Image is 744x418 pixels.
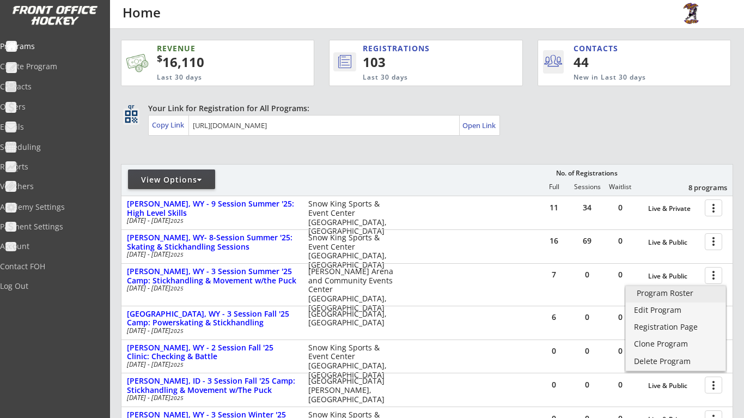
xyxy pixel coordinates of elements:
div: 0 [604,271,637,278]
em: 2025 [170,361,184,368]
div: Clone Program [634,340,717,348]
div: Sessions [571,183,603,191]
div: [PERSON_NAME], WY- 8-Session Summer '25: Skating & Stickhandling Sessions [127,233,297,252]
div: 69 [571,237,603,245]
div: [DATE] - [DATE] [127,328,294,334]
button: qr_code [123,108,139,125]
div: 44 [574,53,641,71]
div: [GEOGRAPHIC_DATA], [GEOGRAPHIC_DATA] [308,310,394,328]
div: 16,110 [157,53,279,71]
div: [DATE] - [DATE] [127,361,294,368]
div: Live & Public [648,239,699,246]
div: Live & Public [648,272,699,280]
div: Program Roster [637,289,715,297]
div: 0 [604,237,637,245]
div: Registration Page [634,323,717,331]
div: 0 [538,347,570,355]
div: qr [124,103,137,110]
em: 2025 [170,327,184,335]
div: 0 [604,381,637,389]
div: 103 [363,53,485,71]
div: 0 [571,271,603,278]
div: 0 [538,381,570,389]
div: 8 programs [670,183,727,192]
div: Your Link for Registration for All Programs: [148,103,699,114]
div: [PERSON_NAME], ID - 3 Session Fall '25 Camp: Stickhandling & Movement w/The Puck [127,377,297,395]
div: Delete Program [634,358,717,365]
div: Waitlist [603,183,636,191]
div: Edit Program [634,306,717,314]
div: Open Link [462,121,497,130]
div: New in Last 30 days [574,73,680,82]
div: 16 [538,237,570,245]
button: more_vert [705,267,722,284]
div: Copy Link [152,120,186,130]
button: more_vert [705,233,722,250]
div: [DATE] - [DATE] [127,395,294,401]
sup: $ [157,52,162,65]
div: [GEOGRAPHIC_DATA] [PERSON_NAME], [GEOGRAPHIC_DATA] [308,377,394,404]
div: 0 [604,347,637,355]
div: [GEOGRAPHIC_DATA], WY - 3 Session Fall '25 Camp: Powerskating & Stickhandling [127,310,297,328]
a: Program Roster [626,286,725,302]
div: 7 [538,271,570,278]
em: 2025 [170,251,184,258]
em: 2025 [170,217,184,225]
a: Registration Page [626,320,725,336]
a: Open Link [462,118,497,133]
div: Last 30 days [157,73,265,82]
div: 0 [571,313,603,321]
div: Snow King Sports & Event Center [GEOGRAPHIC_DATA], [GEOGRAPHIC_DATA] [308,199,394,236]
div: [PERSON_NAME], WY - 9 Session Summer '25: High Level Skills [127,199,297,218]
div: No. of Registrations [553,169,620,177]
div: Last 30 days [363,73,477,82]
div: CONTACTS [574,43,623,54]
div: Live & Private [648,205,699,213]
div: 11 [538,204,570,211]
div: Full [538,183,570,191]
div: 0 [604,204,637,211]
div: [DATE] - [DATE] [127,251,294,258]
div: Snow King Sports & Event Center [GEOGRAPHIC_DATA], [GEOGRAPHIC_DATA] [308,233,394,270]
div: 6 [538,313,570,321]
div: 0 [571,381,603,389]
div: 0 [571,347,603,355]
div: 34 [571,204,603,211]
div: 0 [604,313,637,321]
div: [DATE] - [DATE] [127,217,294,224]
div: REGISTRATIONS [363,43,474,54]
div: View Options [128,174,215,185]
div: [PERSON_NAME] Arena and Community Events Center [GEOGRAPHIC_DATA], [GEOGRAPHIC_DATA] [308,267,394,313]
div: [PERSON_NAME], WY - 3 Session Summer '25 Camp: Stickhandling & Movement w/the Puck [127,267,297,286]
div: Snow King Sports & Event Center [GEOGRAPHIC_DATA], [GEOGRAPHIC_DATA] [308,343,394,380]
em: 2025 [170,394,184,402]
button: more_vert [705,377,722,393]
div: [DATE] - [DATE] [127,285,294,292]
div: REVENUE [157,43,265,54]
div: Live & Public [648,382,699,390]
div: [PERSON_NAME], WY - 2 Session Fall '25 Clinic: Checking & Battle [127,343,297,362]
a: Edit Program [626,303,725,319]
button: more_vert [705,199,722,216]
em: 2025 [170,284,184,292]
